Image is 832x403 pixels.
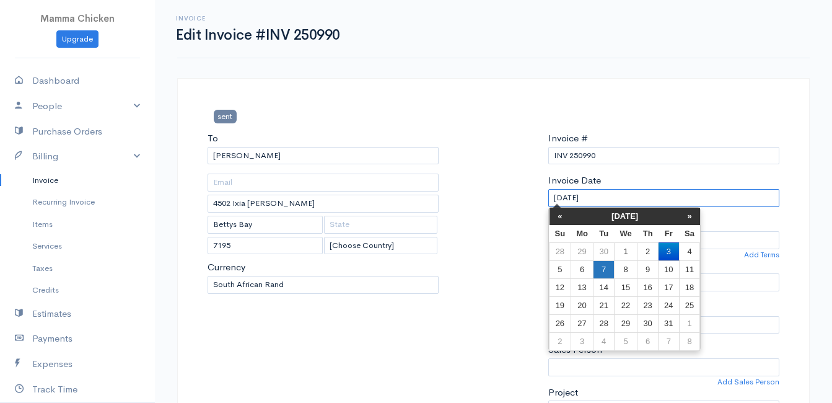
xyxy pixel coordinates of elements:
[208,174,439,192] input: Email
[176,15,340,22] h6: Invoice
[637,225,659,243] th: Th
[571,208,679,225] th: [DATE]
[571,242,593,260] td: 29
[679,225,700,243] th: Sa
[659,278,679,296] td: 17
[679,296,700,314] td: 25
[679,242,700,260] td: 4
[550,314,571,332] td: 26
[637,314,659,332] td: 30
[550,260,571,278] td: 5
[614,296,637,314] td: 22
[593,278,614,296] td: 14
[679,314,700,332] td: 1
[593,242,614,260] td: 30
[659,260,679,278] td: 10
[659,296,679,314] td: 24
[208,237,323,255] input: Zip
[571,296,593,314] td: 20
[548,174,601,188] label: Invoice Date
[593,296,614,314] td: 21
[614,242,637,260] td: 1
[717,376,779,387] a: Add Sales Person
[548,189,779,207] input: dd-mm-yyyy
[208,216,323,234] input: City
[637,332,659,350] td: 6
[637,278,659,296] td: 16
[176,27,340,43] h1: Edit Invoice #INV 250990
[208,260,245,275] label: Currency
[571,278,593,296] td: 13
[324,216,437,234] input: State
[614,332,637,350] td: 5
[679,260,700,278] td: 11
[744,249,779,260] a: Add Terms
[679,208,700,225] th: »
[56,30,99,48] a: Upgrade
[679,332,700,350] td: 8
[659,332,679,350] td: 7
[550,278,571,296] td: 12
[214,110,237,123] span: sent
[550,208,571,225] th: «
[593,332,614,350] td: 4
[614,314,637,332] td: 29
[679,278,700,296] td: 18
[550,225,571,243] th: Su
[208,195,439,213] input: Address
[571,332,593,350] td: 3
[208,147,439,165] input: Client Name
[614,278,637,296] td: 15
[637,260,659,278] td: 9
[637,296,659,314] td: 23
[637,242,659,260] td: 2
[593,314,614,332] td: 28
[593,225,614,243] th: Tu
[550,242,571,260] td: 28
[40,12,115,24] span: Mamma Chicken
[571,260,593,278] td: 6
[614,260,637,278] td: 8
[548,131,588,146] label: Invoice #
[659,242,679,260] td: 3
[593,260,614,278] td: 7
[571,314,593,332] td: 27
[659,225,679,243] th: Fr
[548,386,578,400] label: Project
[550,332,571,350] td: 2
[208,131,218,146] label: To
[550,296,571,314] td: 19
[571,225,593,243] th: Mo
[614,225,637,243] th: We
[659,314,679,332] td: 31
